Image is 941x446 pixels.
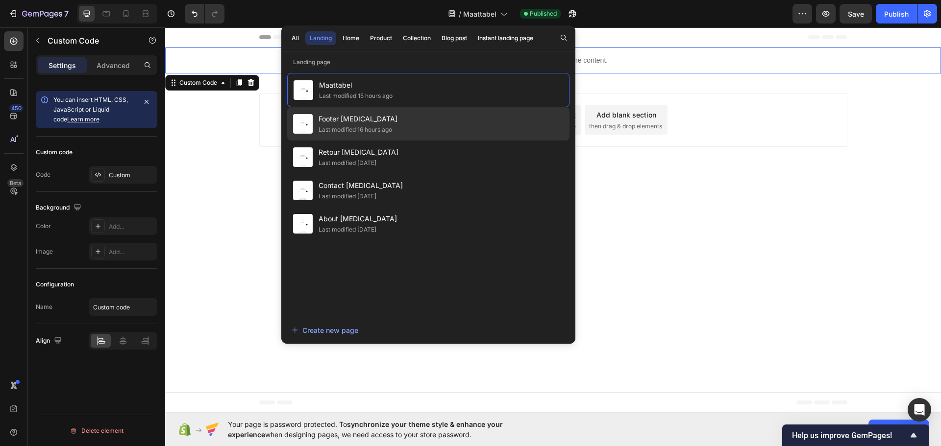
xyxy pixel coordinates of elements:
div: Custom [109,171,155,180]
p: Settings [49,60,76,70]
div: All [292,34,299,43]
div: Code [36,170,50,179]
button: Create new page [291,320,566,340]
button: Product [366,31,396,45]
button: Landing [305,31,336,45]
iframe: Design area [165,27,941,413]
p: 7 [64,8,69,20]
div: Last modified [DATE] [319,158,376,168]
p: Landing page [281,57,575,67]
button: Instant landing page [473,31,538,45]
p: Custom Code [48,35,131,47]
a: Learn more [67,116,99,123]
span: synchronize your theme style & enhance your experience [228,420,503,439]
span: Help us improve GemPages! [792,431,908,440]
div: Align [36,334,64,348]
button: Publish [876,4,917,23]
div: Last modified 16 hours ago [319,125,392,135]
span: You can insert HTML, CSS, JavaScript or Liquid code [53,96,128,123]
div: Home [343,34,359,43]
button: All [287,31,303,45]
div: Landing [310,34,332,43]
div: Name [36,303,52,311]
span: inspired by CRO experts [278,94,345,103]
div: Product [370,34,392,43]
div: Beta [7,179,24,187]
span: Your page is password protected. To when designing pages, we need access to your store password. [228,419,541,440]
div: 450 [9,104,24,112]
span: then drag & drop elements [424,94,497,103]
p: Advanced [97,60,130,70]
button: Collection [398,31,435,45]
div: Image [36,247,53,256]
div: Add blank section [431,82,491,93]
button: Allow access [868,420,929,439]
div: Last modified 15 hours ago [319,91,393,101]
div: Collection [403,34,431,43]
div: Add... [109,248,155,257]
span: About [MEDICAL_DATA] [319,213,397,225]
span: Published [530,9,557,18]
div: Create new page [292,325,358,335]
div: Add... [109,222,155,231]
div: Color [36,222,51,231]
span: Footer [MEDICAL_DATA] [319,113,397,125]
div: Choose templates [282,82,342,93]
span: Contact [MEDICAL_DATA] [319,180,403,191]
button: Home [338,31,364,45]
div: Background [36,201,83,214]
div: Configuration [36,280,74,289]
span: Add section [365,60,411,70]
div: Delete element [70,425,124,437]
div: Open Intercom Messenger [908,398,931,422]
div: Last modified [DATE] [319,191,376,201]
button: Save [840,4,872,23]
span: Retour [MEDICAL_DATA] [319,146,398,158]
button: Delete element [36,423,157,439]
span: Save [848,10,864,18]
button: Show survey - Help us improve GemPages! [792,429,919,441]
span: Maattabel [463,9,496,19]
div: Last modified [DATE] [319,225,376,235]
span: Maattabel [319,79,393,91]
span: / [459,9,461,19]
div: Publish [884,9,909,19]
div: Instant landing page [478,34,533,43]
div: Blog post [442,34,467,43]
div: Undo/Redo [185,4,224,23]
div: Custom code [36,148,73,157]
div: Generate layout [359,82,411,93]
button: Blog post [437,31,471,45]
span: from URL or image [358,94,411,103]
button: 7 [4,4,73,23]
